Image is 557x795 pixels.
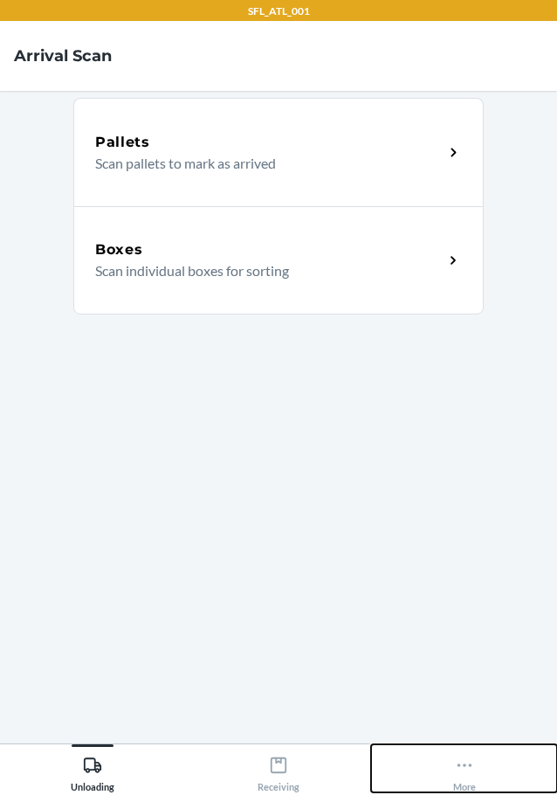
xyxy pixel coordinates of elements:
[453,749,476,792] div: More
[14,45,112,67] h4: Arrival Scan
[73,98,484,206] a: PalletsScan pallets to mark as arrived
[95,239,143,260] h5: Boxes
[95,153,430,174] p: Scan pallets to mark as arrived
[248,3,310,19] p: SFL_ATL_001
[95,260,430,281] p: Scan individual boxes for sorting
[95,132,150,153] h5: Pallets
[371,744,557,792] button: More
[258,749,299,792] div: Receiving
[186,744,372,792] button: Receiving
[71,749,114,792] div: Unloading
[73,206,484,315] a: BoxesScan individual boxes for sorting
